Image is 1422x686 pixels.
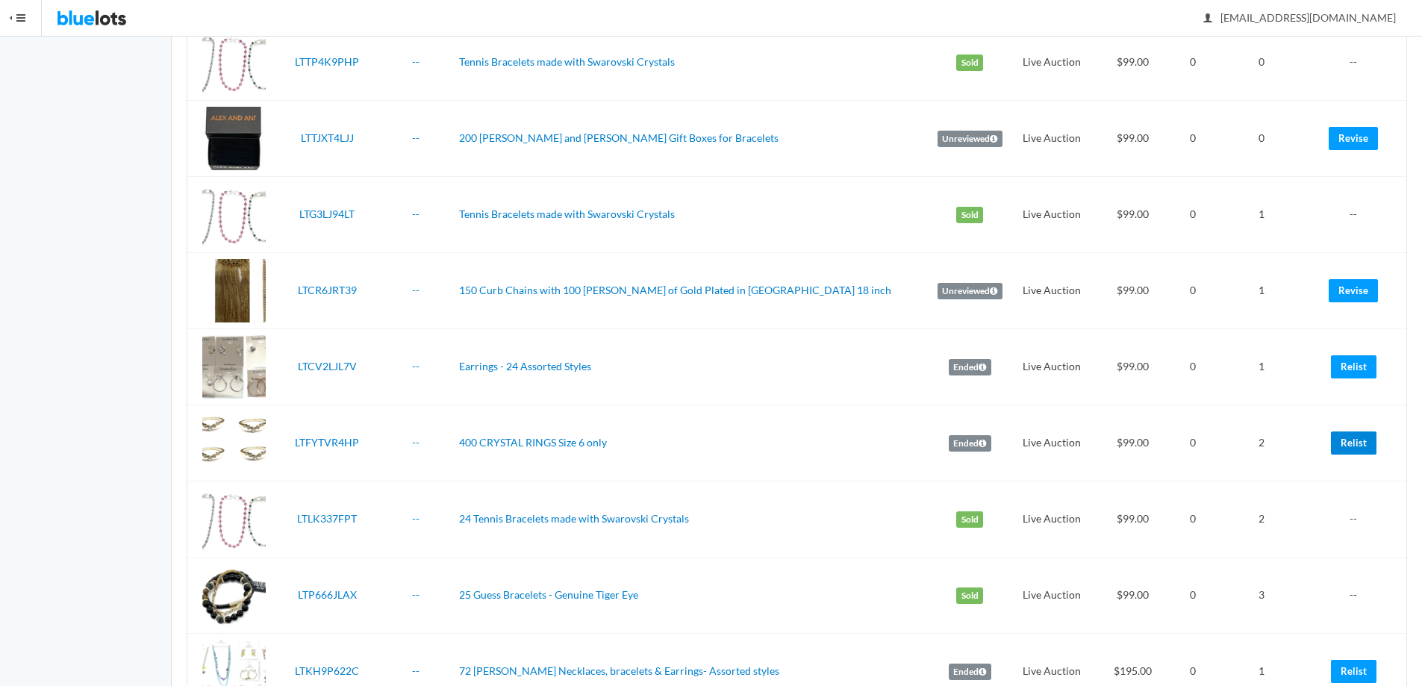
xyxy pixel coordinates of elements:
a: LTCV2LJL7V [298,360,357,372]
td: $99.00 [1093,558,1172,634]
td: 0 [1172,329,1214,405]
a: Relist [1331,431,1376,455]
td: Live Auction [1010,101,1093,177]
td: -- [1309,177,1406,253]
td: $99.00 [1093,177,1172,253]
a: -- [412,131,420,144]
a: 24 Tennis Bracelets made with Swarovski Crystals [459,512,689,525]
td: 0 [1172,558,1214,634]
label: Sold [956,54,983,71]
label: Ended [949,435,991,452]
a: LTLK337FPT [297,512,357,525]
span: [EMAIL_ADDRESS][DOMAIN_NAME] [1204,11,1396,24]
td: 0 [1172,481,1214,558]
td: 0 [1172,405,1214,481]
a: 200 [PERSON_NAME] and [PERSON_NAME] Gift Boxes for Bracelets [459,131,779,144]
td: Live Auction [1010,253,1093,329]
td: Live Auction [1010,25,1093,101]
a: 400 CRYSTAL RINGS Size 6 only [459,436,607,449]
a: LTG3LJ94LT [299,208,355,220]
a: 150 Curb Chains with 100 [PERSON_NAME] of Gold Plated in [GEOGRAPHIC_DATA] 18 inch [459,284,891,296]
td: 3 [1214,558,1309,634]
a: Tennis Bracelets made with Swarovski Crystals [459,55,675,68]
a: -- [412,55,420,68]
label: Sold [956,587,983,604]
a: LTP666JLAX [298,588,357,601]
a: -- [412,208,420,220]
a: Revise [1329,279,1378,302]
a: LTTJXT4LJJ [301,131,354,144]
td: $99.00 [1093,253,1172,329]
td: 2 [1214,481,1309,558]
td: 1 [1214,329,1309,405]
td: -- [1309,558,1406,634]
a: Earrings - 24 Assorted Styles [459,360,591,372]
td: 1 [1214,253,1309,329]
label: Unreviewed [938,131,1002,147]
a: LTFYTVR4HP [295,436,359,449]
td: -- [1309,481,1406,558]
a: -- [412,512,420,525]
td: Live Auction [1010,405,1093,481]
a: LTCR6JRT39 [298,284,357,296]
a: Relist [1331,355,1376,378]
a: LTTP4K9PHP [295,55,359,68]
a: -- [412,436,420,449]
td: 2 [1214,405,1309,481]
td: $99.00 [1093,329,1172,405]
td: $99.00 [1093,481,1172,558]
td: $99.00 [1093,25,1172,101]
td: 0 [1172,253,1214,329]
a: 72 [PERSON_NAME] Necklaces, bracelets & Earrings- Assorted styles [459,664,779,677]
td: 0 [1172,25,1214,101]
ion-icon: person [1200,12,1215,26]
a: -- [412,360,420,372]
a: -- [412,284,420,296]
a: 25 Guess Bracelets - Genuine Tiger Eye [459,588,638,601]
td: Live Auction [1010,177,1093,253]
a: Relist [1331,660,1376,683]
a: Tennis Bracelets made with Swarovski Crystals [459,208,675,220]
label: Ended [949,664,991,680]
td: 0 [1172,101,1214,177]
td: 1 [1214,177,1309,253]
label: Unreviewed [938,283,1002,299]
a: Revise [1329,127,1378,150]
label: Sold [956,511,983,528]
a: -- [412,588,420,601]
td: Live Auction [1010,481,1093,558]
td: 0 [1172,177,1214,253]
a: LTKH9P622C [295,664,359,677]
label: Sold [956,207,983,223]
td: $99.00 [1093,405,1172,481]
td: 0 [1214,25,1309,101]
td: -- [1309,25,1406,101]
td: Live Auction [1010,329,1093,405]
label: Ended [949,359,991,375]
td: $99.00 [1093,101,1172,177]
td: 0 [1214,101,1309,177]
a: -- [412,664,420,677]
td: Live Auction [1010,558,1093,634]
